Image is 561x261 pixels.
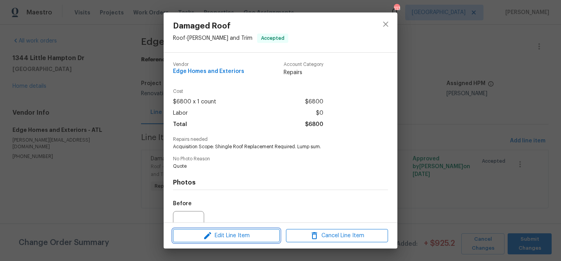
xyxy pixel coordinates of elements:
[173,201,192,206] h5: Before
[173,69,244,75] span: Edge Homes and Exteriors
[173,119,187,130] span: Total
[376,15,395,34] button: close
[175,231,277,241] span: Edit Line Item
[258,34,288,42] span: Accepted
[394,5,399,12] div: 113
[173,156,388,162] span: No Photo Reason
[173,179,388,186] h4: Photos
[173,96,216,108] span: $6800 x 1 count
[173,144,367,150] span: Acquisition Scope: Shingle Roof Replacement Required. Lump sum.
[284,62,323,67] span: Account Category
[173,137,388,142] span: Repairs needed
[286,229,388,243] button: Cancel Line Item
[305,119,323,130] span: $6800
[173,108,188,119] span: Labor
[173,36,252,41] span: Roof - [PERSON_NAME] and Trim
[173,22,288,30] span: Damaged Roof
[284,69,323,76] span: Repairs
[316,108,323,119] span: $0
[305,96,323,108] span: $6800
[173,163,367,170] span: Quote
[173,89,323,94] span: Cost
[173,62,244,67] span: Vendor
[173,229,280,243] button: Edit Line Item
[288,231,386,241] span: Cancel Line Item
